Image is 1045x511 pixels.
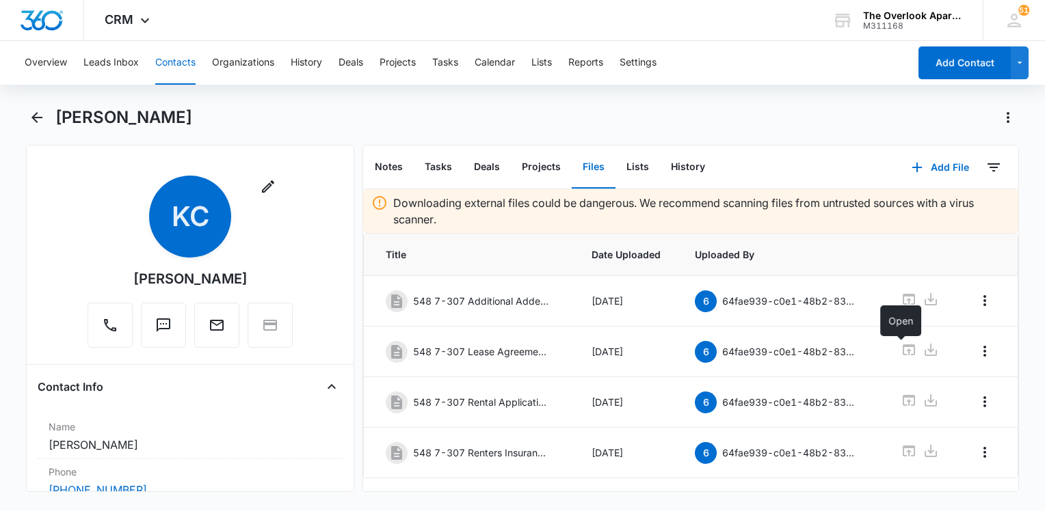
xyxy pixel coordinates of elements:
button: Close [321,376,343,398]
span: Date Uploaded [592,247,662,262]
span: Uploaded By [695,247,868,262]
a: Email [194,324,239,335]
button: Settings [620,41,657,85]
button: Actions [997,107,1019,128]
button: Add Contact [918,46,1011,79]
p: 548 7-307 Renters Insurance .pdf [413,445,550,460]
td: [DATE] [575,276,678,327]
dd: [PERSON_NAME] [49,437,332,453]
div: Open [880,305,921,336]
button: Lists [531,41,552,85]
p: 64fae939-c0e1-48b2-8362-5020b578f76b [722,445,859,460]
span: 51 [1018,5,1029,16]
button: Back [26,107,47,128]
div: account id [863,21,963,31]
button: Overflow Menu [974,391,996,413]
button: Email [194,303,239,348]
div: notifications count [1018,5,1029,16]
button: Projects [511,146,572,189]
button: Add File [898,151,983,184]
span: Title [386,247,559,262]
button: Calendar [475,41,515,85]
button: Lists [616,146,660,189]
h4: Contact Info [38,378,103,395]
span: KC [149,176,231,258]
label: Phone [49,465,332,479]
button: Organizations [212,41,274,85]
span: 6 [695,391,717,413]
p: 548 7-307 Rental Application.pdf [413,395,550,409]
a: [PHONE_NUMBER] [49,482,147,498]
div: Phone[PHONE_NUMBER] [38,459,343,504]
button: Deals [463,146,511,189]
div: Name[PERSON_NAME] [38,414,343,459]
a: Call [88,324,133,335]
button: Filters [983,156,1005,178]
span: 6 [695,290,717,312]
button: Notes [364,146,414,189]
p: 64fae939-c0e1-48b2-8362-5020b578f76b [722,294,859,308]
span: 6 [695,442,717,464]
p: Downloading external files could be dangerous. We recommend scanning files from untrusted sources... [393,195,1010,227]
button: Text [141,303,186,348]
button: Leads Inbox [83,41,139,85]
p: 548 7-307 Additional Addendums.pdf [413,294,550,308]
span: 6 [695,341,717,363]
label: Name [49,419,332,434]
button: Contacts [155,41,196,85]
button: Deals [339,41,363,85]
button: Reports [568,41,603,85]
button: Tasks [432,41,458,85]
div: account name [863,10,963,21]
p: 64fae939-c0e1-48b2-8362-5020b578f76b [722,395,859,409]
td: [DATE] [575,377,678,428]
div: [PERSON_NAME] [133,268,248,289]
button: Overflow Menu [974,340,996,362]
button: Files [572,146,616,189]
button: Call [88,303,133,348]
button: History [291,41,322,85]
p: 548 7-307 Lease Agreement.pdf [413,344,550,359]
button: Overflow Menu [974,290,996,312]
h1: [PERSON_NAME] [55,107,192,128]
button: History [660,146,716,189]
span: CRM [105,12,133,27]
button: Overflow Menu [974,441,996,463]
p: 64fae939-c0e1-48b2-8362-5020b578f76b [722,344,859,359]
button: Tasks [414,146,463,189]
td: [DATE] [575,428,678,478]
button: Projects [380,41,416,85]
a: Text [141,324,186,335]
button: Overview [25,41,67,85]
td: [DATE] [575,327,678,377]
